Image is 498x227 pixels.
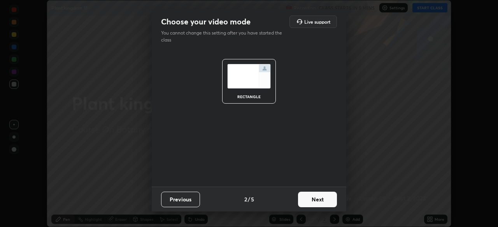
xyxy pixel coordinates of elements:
[233,95,265,99] div: rectangle
[227,64,271,88] img: normalScreenIcon.ae25ed63.svg
[248,195,250,203] h4: /
[304,19,330,24] h5: Live support
[251,195,254,203] h4: 5
[161,17,251,27] h2: Choose your video mode
[244,195,247,203] h4: 2
[161,192,200,207] button: Previous
[298,192,337,207] button: Next
[161,29,287,43] p: You cannot change this setting after you have started the class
